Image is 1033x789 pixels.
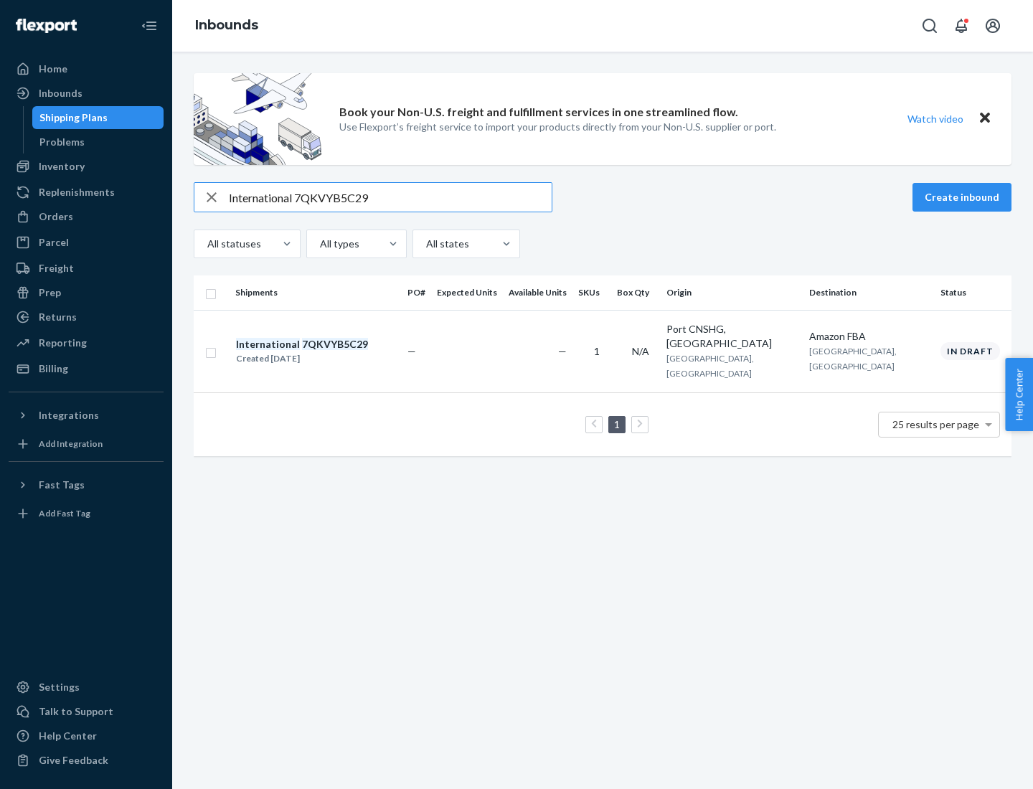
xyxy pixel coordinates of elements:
[39,86,82,100] div: Inbounds
[9,306,164,329] a: Returns
[661,275,803,310] th: Origin
[230,275,402,310] th: Shipments
[611,275,661,310] th: Box Qty
[39,362,68,376] div: Billing
[503,275,572,310] th: Available Units
[32,131,164,153] a: Problems
[892,418,979,430] span: 25 results per page
[236,338,300,350] em: International
[39,159,85,174] div: Inventory
[9,749,164,772] button: Give Feedback
[9,331,164,354] a: Reporting
[666,353,754,379] span: [GEOGRAPHIC_DATA], [GEOGRAPHIC_DATA]
[666,322,798,351] div: Port CNSHG, [GEOGRAPHIC_DATA]
[39,235,69,250] div: Parcel
[39,185,115,199] div: Replenishments
[39,336,87,350] div: Reporting
[339,120,776,134] p: Use Flexport’s freight service to import your products directly from your Non-U.S. supplier or port.
[402,275,431,310] th: PO#
[935,275,1011,310] th: Status
[39,680,80,694] div: Settings
[572,275,611,310] th: SKUs
[39,62,67,76] div: Home
[1005,358,1033,431] button: Help Center
[206,237,207,251] input: All statuses
[9,700,164,723] a: Talk to Support
[39,285,61,300] div: Prep
[9,257,164,280] a: Freight
[32,106,164,129] a: Shipping Plans
[39,753,108,767] div: Give Feedback
[135,11,164,40] button: Close Navigation
[9,433,164,455] a: Add Integration
[39,408,99,422] div: Integrations
[184,5,270,47] ol: breadcrumbs
[803,275,935,310] th: Destination
[898,108,973,129] button: Watch video
[594,345,600,357] span: 1
[9,724,164,747] a: Help Center
[302,338,368,350] em: 7QKVYB5C29
[9,502,164,525] a: Add Fast Tag
[947,11,976,40] button: Open notifications
[39,507,90,519] div: Add Fast Tag
[9,205,164,228] a: Orders
[39,310,77,324] div: Returns
[319,237,320,251] input: All types
[809,346,897,372] span: [GEOGRAPHIC_DATA], [GEOGRAPHIC_DATA]
[407,345,416,357] span: —
[9,357,164,380] a: Billing
[9,181,164,204] a: Replenishments
[39,438,103,450] div: Add Integration
[229,183,552,212] input: Search inbounds by name, destination, msku...
[915,11,944,40] button: Open Search Box
[9,155,164,178] a: Inventory
[39,704,113,719] div: Talk to Support
[39,135,85,149] div: Problems
[809,329,929,344] div: Amazon FBA
[9,676,164,699] a: Settings
[912,183,1011,212] button: Create inbound
[39,729,97,743] div: Help Center
[632,345,649,357] span: N/A
[236,351,368,366] div: Created [DATE]
[431,275,503,310] th: Expected Units
[195,17,258,33] a: Inbounds
[9,57,164,80] a: Home
[16,19,77,33] img: Flexport logo
[9,281,164,304] a: Prep
[558,345,567,357] span: —
[39,209,73,224] div: Orders
[978,11,1007,40] button: Open account menu
[9,473,164,496] button: Fast Tags
[940,342,1000,360] div: In draft
[9,404,164,427] button: Integrations
[339,104,738,121] p: Book your Non-U.S. freight and fulfillment services in one streamlined flow.
[976,108,994,129] button: Close
[39,261,74,275] div: Freight
[425,237,426,251] input: All states
[39,110,108,125] div: Shipping Plans
[611,418,623,430] a: Page 1 is your current page
[9,231,164,254] a: Parcel
[9,82,164,105] a: Inbounds
[39,478,85,492] div: Fast Tags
